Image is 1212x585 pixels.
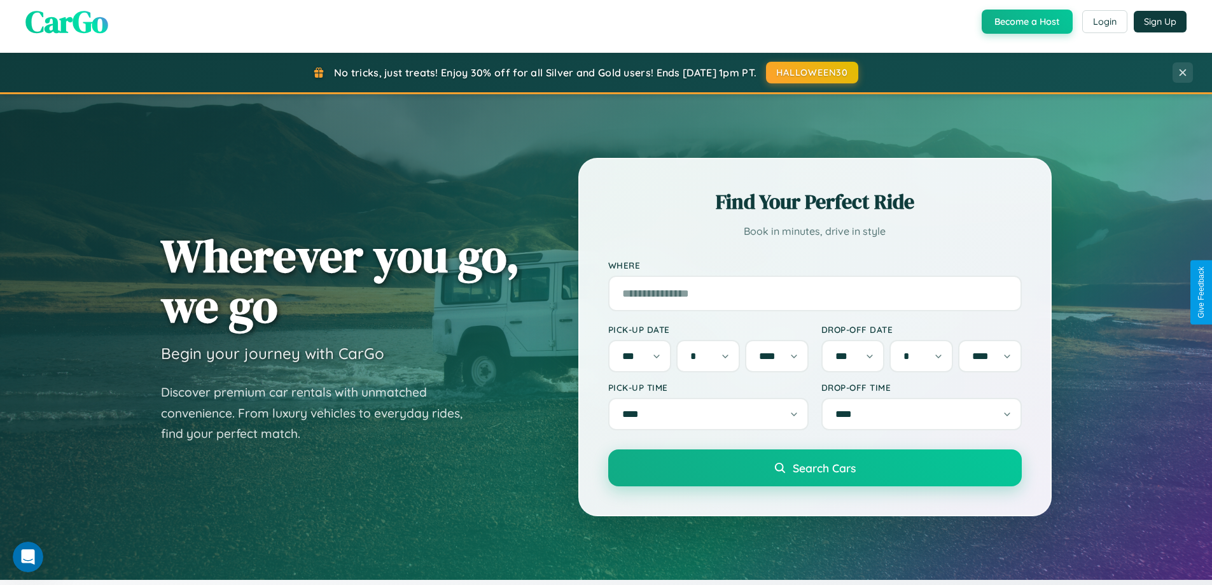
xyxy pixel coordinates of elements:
span: Search Cars [793,461,856,475]
label: Pick-up Time [608,382,809,393]
button: Search Cars [608,449,1022,486]
label: Drop-off Date [821,324,1022,335]
iframe: Intercom live chat [13,542,43,572]
label: Drop-off Time [821,382,1022,393]
button: Login [1082,10,1127,33]
button: Become a Host [982,10,1073,34]
p: Discover premium car rentals with unmatched convenience. From luxury vehicles to everyday rides, ... [161,382,479,444]
button: HALLOWEEN30 [766,62,858,83]
label: Pick-up Date [608,324,809,335]
label: Where [608,260,1022,271]
h1: Wherever you go, we go [161,230,520,331]
h3: Begin your journey with CarGo [161,344,384,363]
p: Book in minutes, drive in style [608,222,1022,241]
h2: Find Your Perfect Ride [608,188,1022,216]
div: Give Feedback [1197,267,1206,318]
span: CarGo [25,1,108,43]
span: No tricks, just treats! Enjoy 30% off for all Silver and Gold users! Ends [DATE] 1pm PT. [334,66,756,79]
button: Sign Up [1134,11,1187,32]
